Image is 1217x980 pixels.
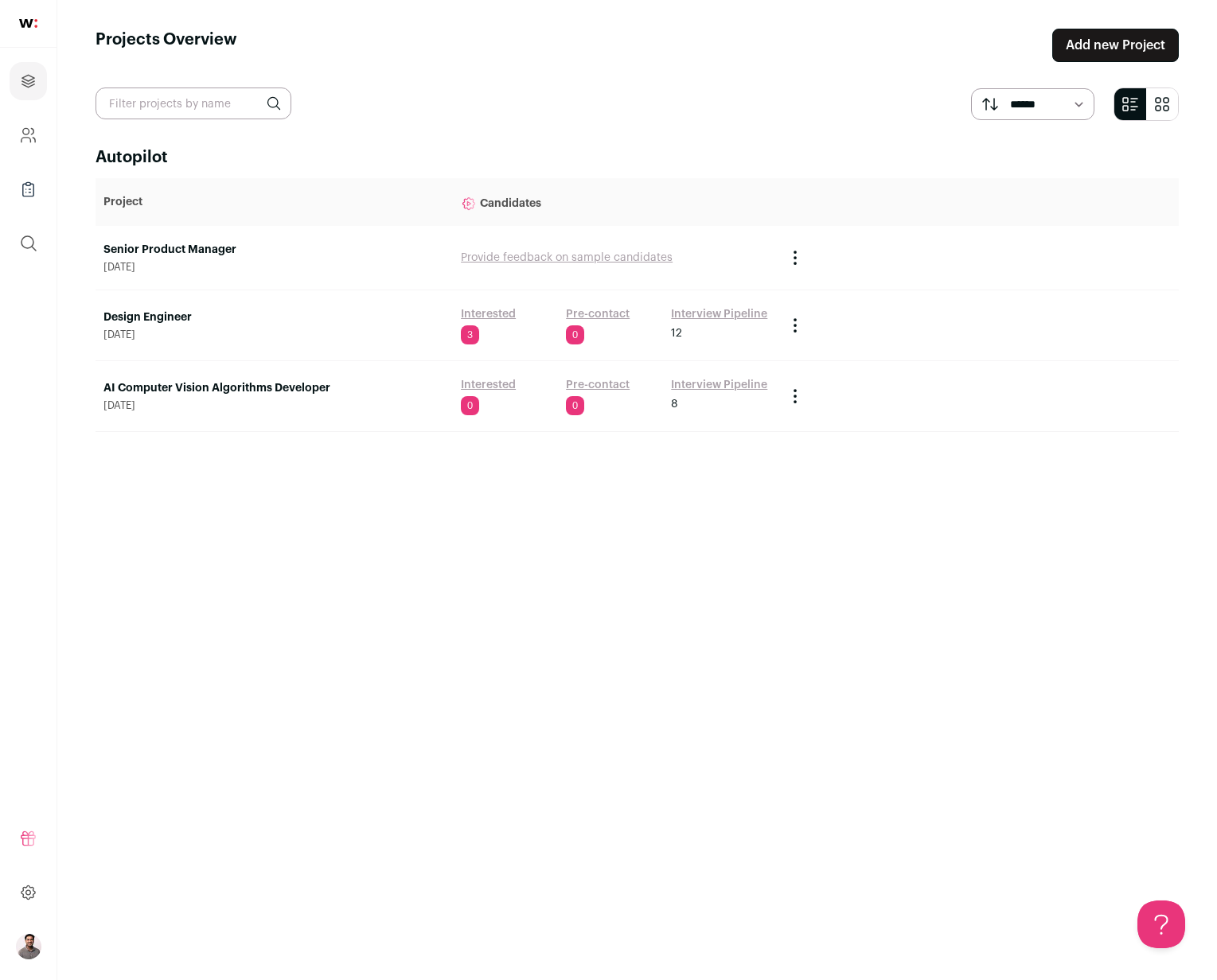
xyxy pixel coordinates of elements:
[10,62,47,100] a: Projects
[103,309,445,325] a: Design Engineer
[461,325,479,344] span: 3
[16,934,41,959] button: Open dropdown
[103,261,445,274] span: [DATE]
[1052,29,1179,62] a: Add new Project
[566,377,630,393] a: Pre-contact
[461,396,479,415] span: 0
[566,325,584,344] span: 0
[671,306,767,322] a: Interview Pipeline
[566,396,584,415] span: 0
[103,242,445,258] a: Senior Product Manager
[103,194,445,210] p: Project
[19,19,37,28] img: wellfound-shorthand-0d5821cbd27db2630d0214b213865d53afaa358527fdda9d0ea32b1df1b89c2c.svg
[1137,900,1185,948] iframe: Help Scout Beacon - Open
[461,377,516,393] a: Interested
[103,380,445,396] a: AI Computer Vision Algorithms Developer
[786,248,805,267] button: Project Actions
[786,387,805,406] button: Project Actions
[461,252,673,263] a: Provide feedback on sample candidates
[671,377,767,393] a: Interview Pipeline
[566,306,630,322] a: Pre-contact
[671,396,677,412] span: 8
[103,329,445,341] span: [DATE]
[10,170,47,208] a: Company Lists
[96,87,291,119] input: Filter projects by name
[461,306,516,322] a: Interested
[671,325,682,341] span: 12
[786,316,805,335] button: Project Actions
[103,399,445,412] span: [DATE]
[96,29,237,62] h1: Projects Overview
[10,116,47,154] a: Company and ATS Settings
[96,146,1179,169] h2: Autopilot
[461,186,770,218] p: Candidates
[16,934,41,959] img: 486088-medium_jpg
